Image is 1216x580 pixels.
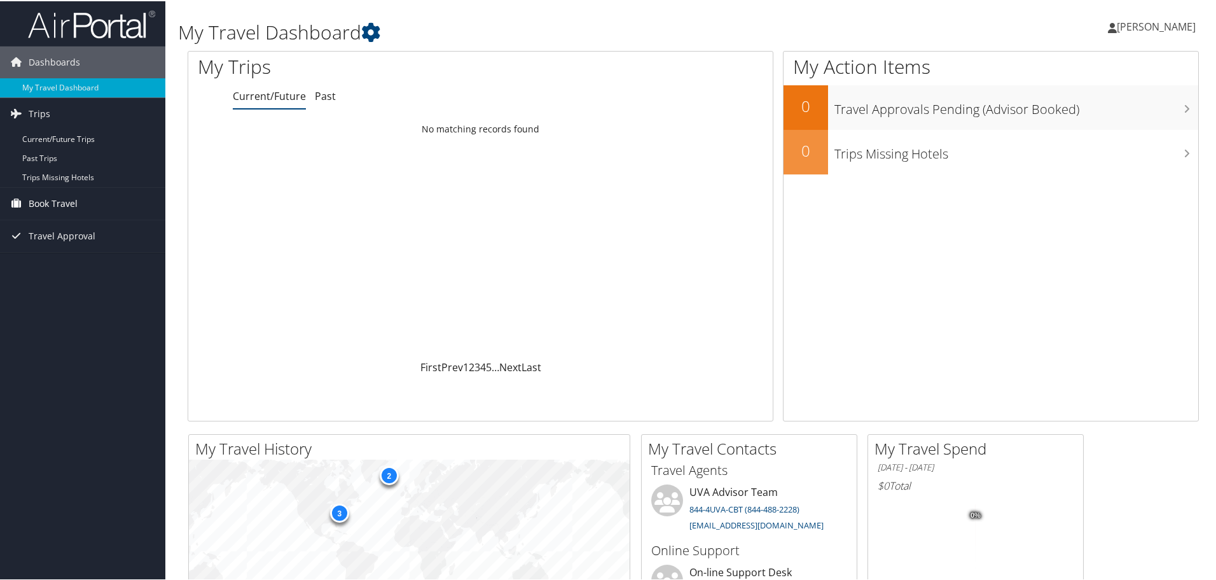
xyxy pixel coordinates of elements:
[874,437,1083,458] h2: My Travel Spend
[178,18,865,45] h1: My Travel Dashboard
[379,464,398,483] div: 2
[198,52,520,79] h1: My Trips
[441,359,463,373] a: Prev
[971,511,981,518] tspan: 0%
[784,129,1198,173] a: 0Trips Missing Hotels
[469,359,474,373] a: 2
[878,477,1074,492] h6: Total
[784,94,828,116] h2: 0
[689,502,799,514] a: 844-4UVA-CBT (844-488-2228)
[499,359,522,373] a: Next
[648,437,857,458] h2: My Travel Contacts
[492,359,499,373] span: …
[315,88,336,102] a: Past
[645,483,853,535] li: UVA Advisor Team
[834,138,1198,162] h3: Trips Missing Hotels
[651,460,847,478] h3: Travel Agents
[420,359,441,373] a: First
[878,477,889,492] span: $0
[784,84,1198,129] a: 0Travel Approvals Pending (Advisor Booked)
[1117,18,1196,32] span: [PERSON_NAME]
[29,187,78,218] span: Book Travel
[522,359,541,373] a: Last
[1108,6,1208,45] a: [PERSON_NAME]
[878,460,1074,472] h6: [DATE] - [DATE]
[689,518,824,530] a: [EMAIL_ADDRESS][DOMAIN_NAME]
[29,219,95,251] span: Travel Approval
[784,139,828,160] h2: 0
[29,45,80,77] span: Dashboards
[480,359,486,373] a: 4
[233,88,306,102] a: Current/Future
[463,359,469,373] a: 1
[28,8,155,38] img: airportal-logo.png
[784,52,1198,79] h1: My Action Items
[474,359,480,373] a: 3
[195,437,630,458] h2: My Travel History
[29,97,50,129] span: Trips
[834,93,1198,117] h3: Travel Approvals Pending (Advisor Booked)
[329,502,349,521] div: 3
[188,117,773,139] td: No matching records found
[486,359,492,373] a: 5
[651,541,847,558] h3: Online Support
